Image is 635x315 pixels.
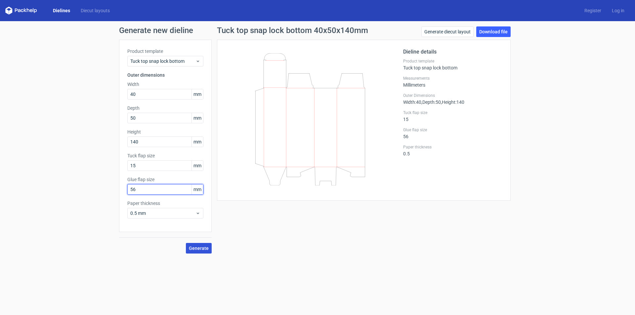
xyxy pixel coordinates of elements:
span: Generate [189,246,209,251]
h1: Generate new dieline [119,26,516,34]
span: Width : 40 [403,99,421,105]
label: Tuck flap size [403,110,502,115]
label: Glue flap size [127,176,203,183]
a: Download file [476,26,511,37]
div: 15 [403,110,502,122]
button: Generate [186,243,212,254]
label: Outer Dimensions [403,93,502,98]
div: 0.5 [403,144,502,156]
label: Width [127,81,203,88]
a: Log in [607,7,630,14]
h1: Tuck top snap lock bottom 40x50x140mm [217,26,368,34]
div: Millimeters [403,76,502,88]
div: Tuck top snap lock bottom [403,59,502,70]
a: Dielines [48,7,75,14]
span: mm [191,137,203,147]
span: mm [191,184,203,194]
label: Measurements [403,76,502,81]
span: mm [191,89,203,99]
span: mm [191,113,203,123]
label: Paper thickness [127,200,203,207]
label: Product template [127,48,203,55]
a: Diecut layouts [75,7,115,14]
label: Height [127,129,203,135]
h3: Outer dimensions [127,72,203,78]
label: Depth [127,105,203,111]
span: , Depth : 50 [421,99,441,105]
label: Product template [403,59,502,64]
span: 0.5 mm [130,210,195,217]
label: Paper thickness [403,144,502,150]
span: mm [191,161,203,171]
h2: Dieline details [403,48,502,56]
span: Tuck top snap lock bottom [130,58,195,64]
label: Tuck flap size [127,152,203,159]
a: Generate diecut layout [421,26,474,37]
span: , Height : 140 [441,99,464,105]
a: Register [579,7,607,14]
label: Glue flap size [403,127,502,133]
div: 56 [403,127,502,139]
